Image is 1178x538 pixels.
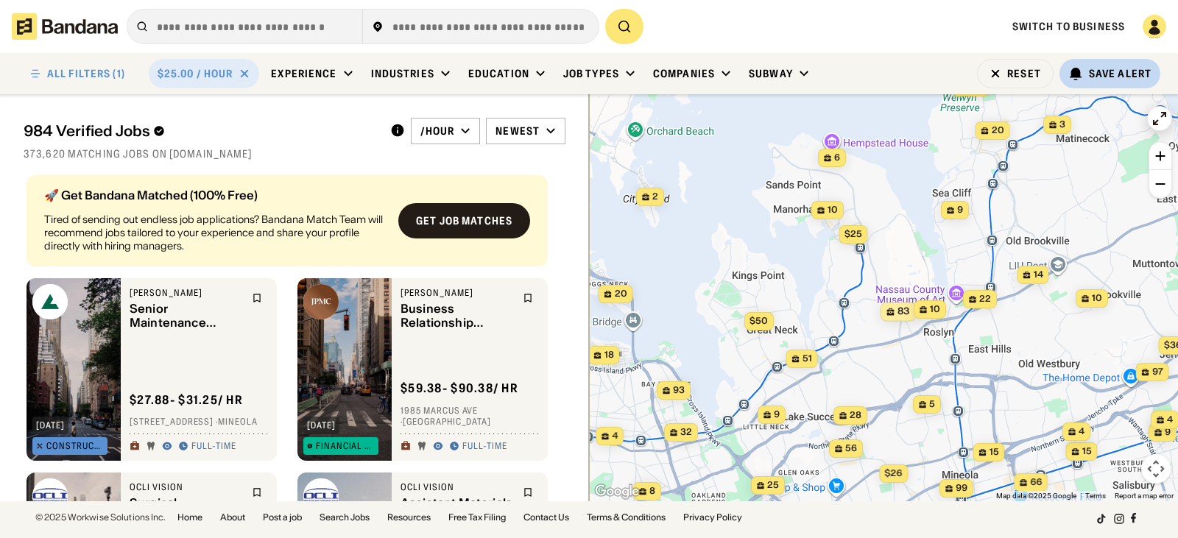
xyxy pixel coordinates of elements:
span: 51 [803,353,812,365]
span: 9 [957,204,963,216]
span: 8 [649,485,655,498]
span: 93 [673,384,685,397]
span: 25 [767,479,779,492]
div: 984 Verified Jobs [24,122,378,140]
div: Experience [271,67,336,80]
div: Business Relationship Manager Senior Deepening- Vice President [401,302,514,330]
a: Privacy Policy [683,513,742,522]
div: Tired of sending out endless job applications? Bandana Match Team will recommend jobs tailored to... [44,213,387,253]
div: OCLI Vision [401,481,514,493]
div: Reset [1007,68,1041,79]
div: [STREET_ADDRESS] · Mineola [130,417,268,428]
div: [DATE] [307,421,336,430]
a: Open this area in Google Maps (opens a new window) [593,482,641,501]
div: © 2025 Workwise Solutions Inc. [35,513,166,522]
span: 83 [897,305,910,318]
span: 10 [930,303,940,316]
span: Map data ©2025 Google [996,492,1076,500]
a: Free Tax Filing [448,513,506,522]
img: Google [593,482,641,501]
div: /hour [420,124,455,138]
img: OCLI Vision logo [303,478,339,514]
div: Get job matches [416,216,512,226]
div: [PERSON_NAME] [130,287,243,299]
span: 99 [956,482,967,495]
a: Switch to Business [1012,20,1125,33]
span: $50 [750,315,768,326]
div: $ 59.38 - $90.38 / hr [401,381,518,396]
span: 4 [1167,414,1173,426]
div: Full-time [191,441,236,453]
div: Senior Maintenance Technician ($2,000 Sign-On Bonus) [130,302,243,330]
span: 4 [1079,425,1084,438]
div: Companies [653,67,715,80]
span: 9 [1165,426,1171,439]
div: OCLI Vision [130,481,243,493]
div: Education [468,67,529,80]
span: $25 [844,228,862,239]
a: Home [177,513,202,522]
span: 97 [1152,366,1163,378]
div: Full-time [462,441,507,453]
span: 56 [845,442,857,455]
span: 20 [615,288,627,300]
span: 4 [612,430,618,442]
div: $ 27.88 - $31.25 / hr [130,392,243,408]
span: 10 [828,204,838,216]
span: 5 [929,398,935,411]
div: Assistant Materials Manager [401,496,514,524]
button: Map camera controls [1141,454,1171,484]
img: Bozzuto logo [32,284,68,319]
div: Industries [371,67,434,80]
a: Post a job [263,513,302,522]
div: Save Alert [1089,67,1151,80]
span: 14 [1034,269,1043,281]
a: Report a map error [1115,492,1174,500]
a: Terms (opens in new tab) [1085,492,1106,500]
img: J.P. Morgan logo [303,284,339,319]
span: 18 [604,349,614,361]
div: Subway [749,67,793,80]
div: Financial Services [316,442,375,450]
span: 66 [1030,476,1042,489]
div: Construction [46,442,104,450]
img: Bandana logotype [12,13,118,40]
div: $25.00 / hour [158,67,233,80]
span: 32 [680,426,692,439]
span: $26 [885,467,903,478]
div: [PERSON_NAME] [401,287,514,299]
a: Terms & Conditions [587,513,666,522]
div: ALL FILTERS (1) [47,68,125,79]
span: 6 [834,152,840,164]
span: 3 [1059,118,1065,131]
span: 10 [1092,292,1102,305]
a: About [220,513,245,522]
div: grid [24,169,565,501]
span: 15 [1082,445,1092,458]
span: 28 [850,409,861,422]
div: [DATE] [36,421,65,430]
span: 2 [652,191,658,203]
div: 1985 Marcus Ave · [GEOGRAPHIC_DATA] [401,405,539,428]
div: Newest [495,124,540,138]
a: Contact Us [523,513,569,522]
span: 20 [992,124,1004,137]
span: 9 [774,408,780,421]
div: 373,620 matching jobs on [DOMAIN_NAME] [24,147,565,160]
div: Job Types [563,67,619,80]
img: OCLI Vision logo [32,478,68,514]
span: 22 [979,293,991,305]
a: Search Jobs [320,513,370,522]
a: Resources [387,513,431,522]
div: Surgical Technologist [130,496,243,524]
span: 15 [990,446,999,459]
div: 🚀 Get Bandana Matched (100% Free) [44,189,387,201]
